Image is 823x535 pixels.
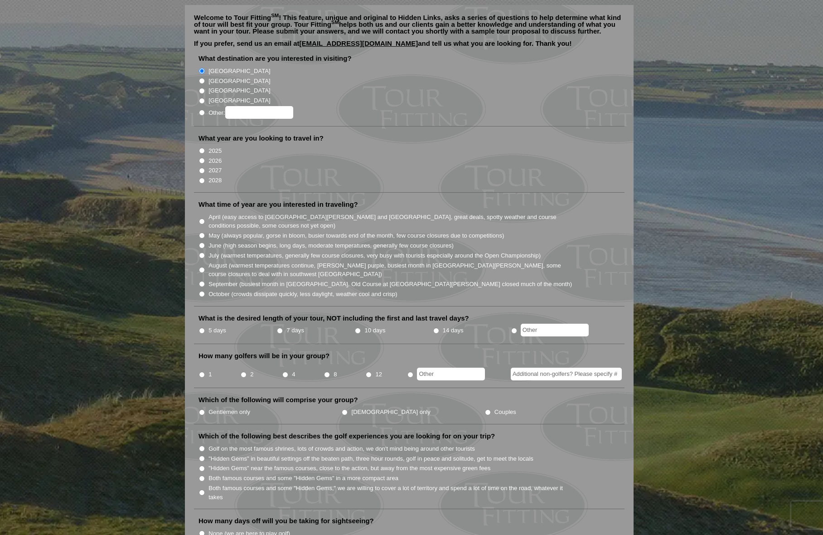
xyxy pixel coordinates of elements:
[194,14,625,34] p: Welcome to Tour Fitting ! This feature, unique and original to Hidden Links, asks a series of que...
[375,370,382,379] label: 12
[250,370,253,379] label: 2
[417,368,485,380] input: Other
[208,474,398,483] label: Both famous courses and some "Hidden Gems" in a more compact area
[208,464,490,473] label: "Hidden Gems" near the famous courses, close to the action, but away from the most expensive gree...
[208,146,222,156] label: 2025
[208,86,270,95] label: [GEOGRAPHIC_DATA]
[208,280,572,289] label: September (busiest month in [GEOGRAPHIC_DATA], Old Course at [GEOGRAPHIC_DATA][PERSON_NAME] close...
[208,96,270,105] label: [GEOGRAPHIC_DATA]
[208,67,270,76] label: [GEOGRAPHIC_DATA]
[286,326,304,335] label: 7 days
[331,19,339,25] sup: SM
[208,290,397,299] label: October (crowds dissipate quickly, less daylight, weather cool and crisp)
[194,40,625,53] p: If you prefer, send us an email at and tell us what you are looking for. Thank you!
[494,408,516,417] label: Couples
[511,368,622,380] input: Additional non-golfers? Please specify #
[198,314,469,323] label: What is the desired length of your tour, NOT including the first and last travel days?
[208,444,475,453] label: Golf on the most famous shrines, lots of crowds and action, we don't mind being around other tour...
[208,106,293,119] label: Other:
[198,134,324,143] label: What year are you looking to travel in?
[208,454,533,463] label: "Hidden Gems" in beautiful settings off the beaten path, three hour rounds, golf in peace and sol...
[208,484,573,501] label: Both famous courses and some "Hidden Gems," we are willing to cover a lot of territory and spend ...
[300,39,418,47] a: [EMAIL_ADDRESS][DOMAIN_NAME]
[225,106,293,119] input: Other:
[208,251,541,260] label: July (warmest temperatures, generally few course closures, very busy with tourists especially aro...
[208,241,454,250] label: June (high season begins, long days, moderate temperatures, generally few course closures)
[365,326,386,335] label: 10 days
[271,13,279,18] sup: SM
[208,408,250,417] label: Gentlemen only
[443,326,464,335] label: 14 days
[208,176,222,185] label: 2028
[198,395,358,404] label: Which of the following will comprise your group?
[334,370,337,379] label: 8
[198,351,329,360] label: How many golfers will be in your group?
[198,200,358,209] label: What time of year are you interested in traveling?
[208,370,212,379] label: 1
[208,326,226,335] label: 5 days
[208,166,222,175] label: 2027
[292,370,295,379] label: 4
[198,54,352,63] label: What destination are you interested in visiting?
[521,324,589,336] input: Other
[208,156,222,165] label: 2026
[208,77,270,86] label: [GEOGRAPHIC_DATA]
[208,261,573,279] label: August (warmest temperatures continue, [PERSON_NAME] purple, busiest month in [GEOGRAPHIC_DATA][P...
[352,408,431,417] label: [DEMOGRAPHIC_DATA] only
[208,231,504,240] label: May (always popular, gorse in bloom, busier towards end of the month, few course closures due to ...
[208,213,573,230] label: April (easy access to [GEOGRAPHIC_DATA][PERSON_NAME] and [GEOGRAPHIC_DATA], great deals, spotty w...
[198,516,374,525] label: How many days off will you be taking for sightseeing?
[198,432,495,441] label: Which of the following best describes the golf experiences you are looking for on your trip?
